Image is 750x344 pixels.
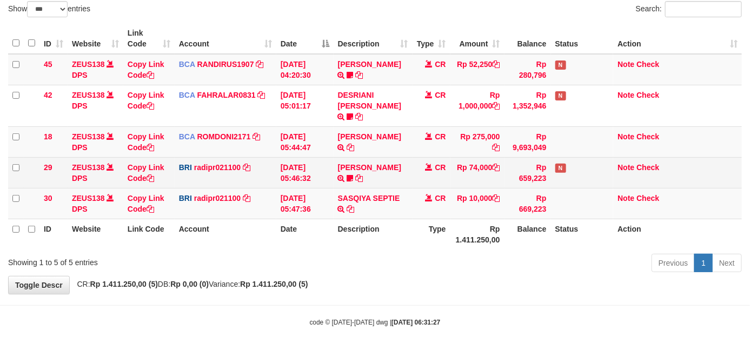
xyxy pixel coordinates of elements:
[435,194,446,203] span: CR
[276,157,334,188] td: [DATE] 05:46:32
[505,54,551,85] td: Rp 280,796
[435,60,446,69] span: CR
[44,91,52,99] span: 42
[435,163,446,172] span: CR
[450,157,505,188] td: Rp 74,000
[197,91,256,99] a: FAHRALAR0831
[44,194,52,203] span: 30
[310,319,441,326] small: code © [DATE]-[DATE] dwg |
[39,23,68,54] th: ID: activate to sort column ascending
[68,188,123,219] td: DPS
[618,194,634,203] a: Note
[505,219,551,249] th: Balance
[618,132,634,141] a: Note
[179,194,192,203] span: BRI
[450,219,505,249] th: Rp 1.411.250,00
[72,132,105,141] a: ZEUS138
[90,280,158,288] strong: Rp 1.411.250,00 (5)
[551,23,614,54] th: Status
[253,132,260,141] a: Copy ROMDONI2171 to clipboard
[334,219,413,249] th: Description
[613,23,742,54] th: Action: activate to sort column ascending
[194,194,241,203] a: radipr021100
[68,54,123,85] td: DPS
[338,163,401,172] a: [PERSON_NAME]
[276,126,334,157] td: [DATE] 05:44:47
[450,126,505,157] td: Rp 275,000
[256,60,263,69] a: Copy RANDIRUS1907 to clipboard
[44,132,52,141] span: 18
[8,276,70,294] a: Toggle Descr
[123,23,175,54] th: Link Code: activate to sort column ascending
[170,280,209,288] strong: Rp 0,00 (0)
[636,60,659,69] a: Check
[493,163,500,172] a: Copy Rp 74,000 to clipboard
[179,91,195,99] span: BCA
[493,102,500,110] a: Copy Rp 1,000,000 to clipboard
[243,163,250,172] a: Copy radipr021100 to clipboard
[179,60,195,69] span: BCA
[258,91,266,99] a: Copy FAHRALAR0831 to clipboard
[356,112,363,121] a: Copy DESRIANI NATALIS T to clipboard
[338,60,401,69] a: [PERSON_NAME]
[276,219,334,249] th: Date
[338,132,401,141] a: [PERSON_NAME]
[505,157,551,188] td: Rp 659,223
[128,91,164,110] a: Copy Link Code
[555,164,566,173] span: Has Note
[72,60,105,69] a: ZEUS138
[618,60,634,69] a: Note
[179,132,195,141] span: BCA
[391,319,440,326] strong: [DATE] 06:31:27
[68,157,123,188] td: DPS
[44,60,52,69] span: 45
[505,126,551,157] td: Rp 9,693,049
[505,23,551,54] th: Balance
[68,126,123,157] td: DPS
[636,91,659,99] a: Check
[39,219,68,249] th: ID
[450,23,505,54] th: Amount: activate to sort column ascending
[435,91,446,99] span: CR
[68,23,123,54] th: Website: activate to sort column ascending
[493,194,500,203] a: Copy Rp 10,000 to clipboard
[347,205,355,213] a: Copy SASQIYA SEPTIE to clipboard
[128,60,164,79] a: Copy Link Code
[128,163,164,183] a: Copy Link Code
[618,163,634,172] a: Note
[240,280,308,288] strong: Rp 1.411.250,00 (5)
[276,54,334,85] td: [DATE] 04:20:30
[8,253,304,268] div: Showing 1 to 5 of 5 entries
[72,163,105,172] a: ZEUS138
[356,71,363,79] a: Copy TENNY SETIAWAN to clipboard
[636,1,742,17] label: Search:
[505,85,551,126] td: Rp 1,352,946
[44,163,52,172] span: 29
[636,132,659,141] a: Check
[334,23,413,54] th: Description: activate to sort column ascending
[72,194,105,203] a: ZEUS138
[450,188,505,219] td: Rp 10,000
[8,1,90,17] label: Show entries
[551,219,614,249] th: Status
[197,132,251,141] a: ROMDONI2171
[613,219,742,249] th: Action
[276,188,334,219] td: [DATE] 05:47:36
[72,280,308,288] span: CR: DB: Variance:
[712,254,742,272] a: Next
[555,60,566,70] span: Has Note
[276,85,334,126] td: [DATE] 05:01:17
[128,132,164,152] a: Copy Link Code
[197,60,254,69] a: RANDIRUS1907
[665,1,742,17] input: Search:
[505,188,551,219] td: Rp 669,223
[636,163,659,172] a: Check
[636,194,659,203] a: Check
[413,219,450,249] th: Type
[450,85,505,126] td: Rp 1,000,000
[338,194,400,203] a: SASQIYA SEPTIE
[194,163,241,172] a: radipr021100
[493,60,500,69] a: Copy Rp 52,250 to clipboard
[27,1,68,17] select: Showentries
[652,254,695,272] a: Previous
